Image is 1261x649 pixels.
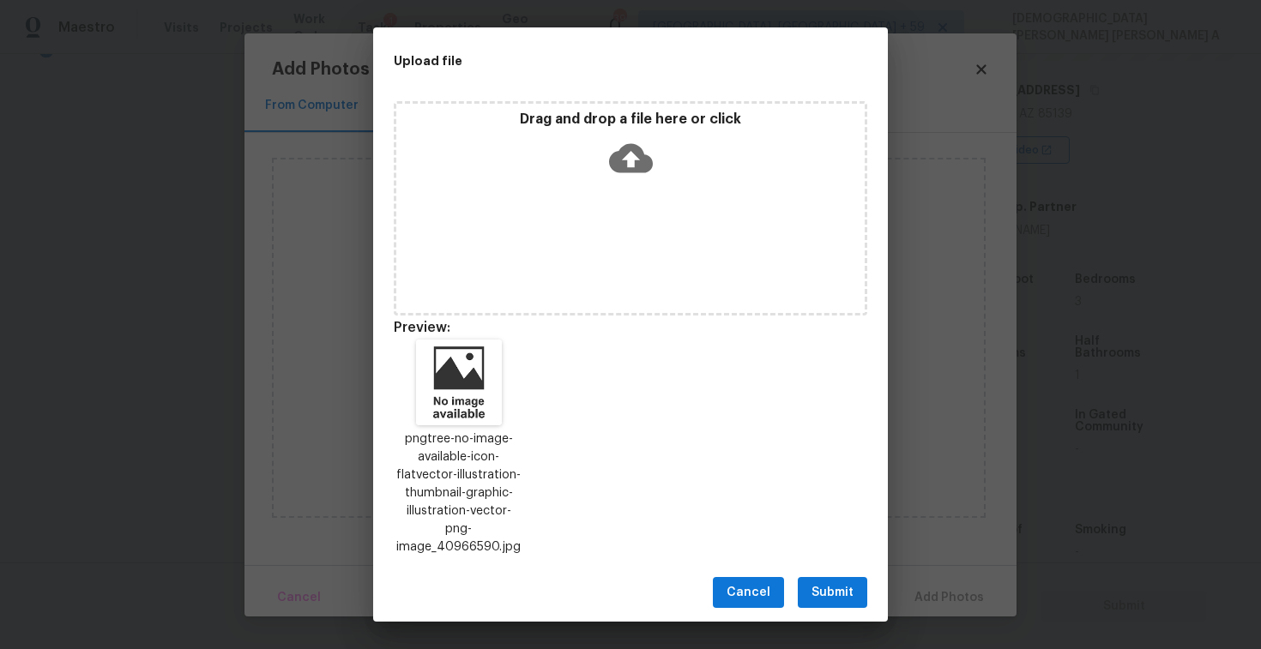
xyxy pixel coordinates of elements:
[798,577,867,609] button: Submit
[394,430,524,556] p: pngtree-no-image-available-icon-flatvector-illustration-thumbnail-graphic-illustration-vector-png...
[727,582,770,604] span: Cancel
[713,577,784,609] button: Cancel
[812,582,854,604] span: Submit
[416,340,502,425] img: 2Q==
[396,111,865,129] p: Drag and drop a file here or click
[394,51,790,70] h2: Upload file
